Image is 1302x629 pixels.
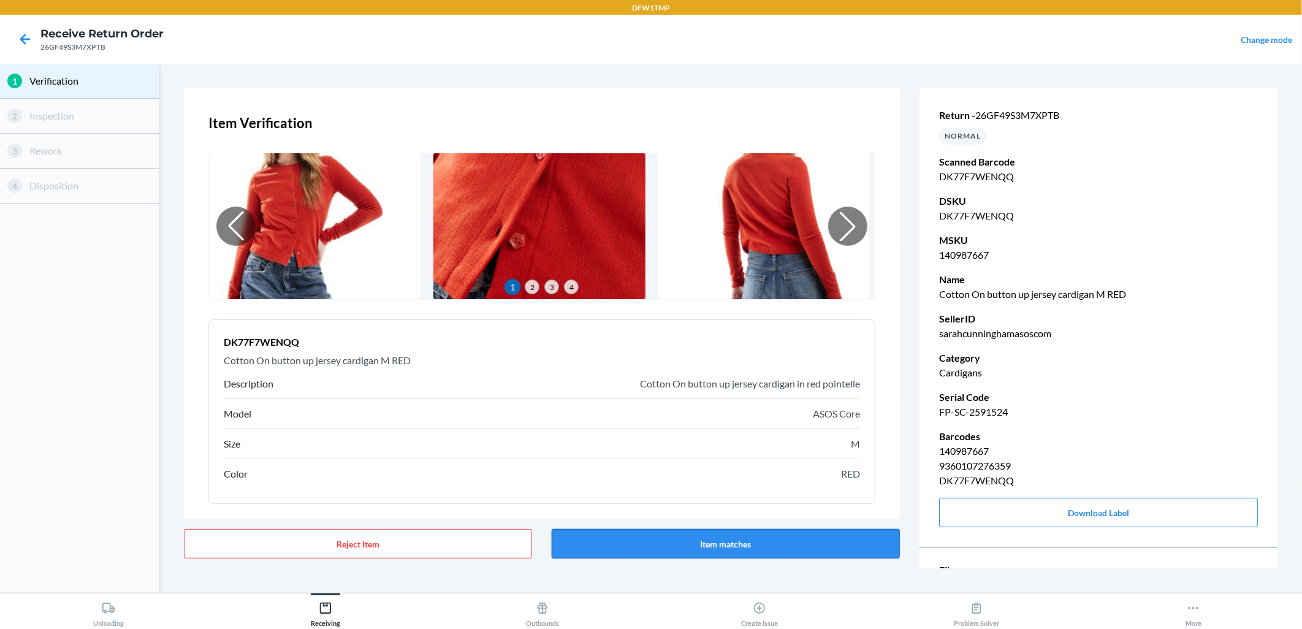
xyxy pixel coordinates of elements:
p: 9360107276359 [939,459,1258,473]
p: Color [224,467,248,481]
p: Cardigans [939,365,1258,380]
p: MSKU [939,233,1258,248]
p: Size [224,436,240,451]
p: Description [224,376,273,391]
p: 140987667 [939,248,1258,262]
div: Create Issue [741,597,778,627]
a: Change mode [1241,34,1292,45]
p: Serial Code [939,390,1258,405]
p: DFW1TMP [632,2,670,13]
p: Category [939,351,1258,365]
p: RED [841,467,860,481]
p: DK77F7WENQQ [939,473,1258,488]
img: Product image 3 [658,153,870,299]
p: Item Verification [208,113,875,133]
button: Outbounds [434,593,651,627]
span: 26GF49S3M7XPTB [975,109,1059,121]
p: Name [939,272,1258,287]
div: 4 [7,178,22,193]
div: Receiving [311,597,340,627]
p: sarahcunninghamasoscom [939,326,1258,341]
header: DK77F7WENQQ [224,335,860,349]
p: Disposition [29,178,152,193]
button: More [1085,593,1302,627]
p: ASOS Core [813,406,860,421]
span: 4 [564,280,579,294]
p: Return - [939,108,1258,123]
span: 1 [504,279,520,295]
span: 3 [544,280,559,294]
p: Barcodes [939,429,1258,444]
p: DSKU [939,194,1258,208]
button: Item matches [552,529,900,558]
div: Outbounds [526,597,559,627]
p: Inspection [29,109,152,123]
button: Reject Item [184,529,532,558]
p: Verification [29,74,152,88]
button: Create Issue [651,593,868,627]
p: Cotton On button up jersey cardigan in red pointelle [640,376,860,391]
span: 2 [525,280,539,294]
p: Cotton On button up jersey cardigan M RED [939,287,1258,302]
h4: Receive Return Order [40,26,164,42]
p: DK77F7WENQQ [939,169,1258,184]
p: Files [939,563,1258,578]
div: 2 [7,109,22,123]
p: SellerID [939,311,1258,326]
p: Cotton On button up jersey cardigan M RED [224,353,860,368]
div: Unloading [93,597,124,627]
div: NORMAL [939,128,986,145]
div: More [1186,597,1201,627]
div: 3 [7,143,22,158]
p: 140987667 [939,444,1258,459]
button: Download Label [939,498,1258,527]
img: Product image 2 [433,153,645,299]
button: Problem Solver [868,593,1085,627]
button: Receiving [217,593,434,627]
p: DK77F7WENQQ [939,208,1258,223]
p: Model [224,406,251,421]
div: 1 [7,74,22,88]
p: Rework [29,143,152,158]
p: FP-SC-2591524 [939,405,1258,419]
p: M [851,436,860,451]
p: Scanned Barcode [939,154,1258,169]
div: 26GF49S3M7XPTB [40,42,164,53]
img: Product image 1 [209,153,421,299]
div: Problem Solver [954,597,999,627]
